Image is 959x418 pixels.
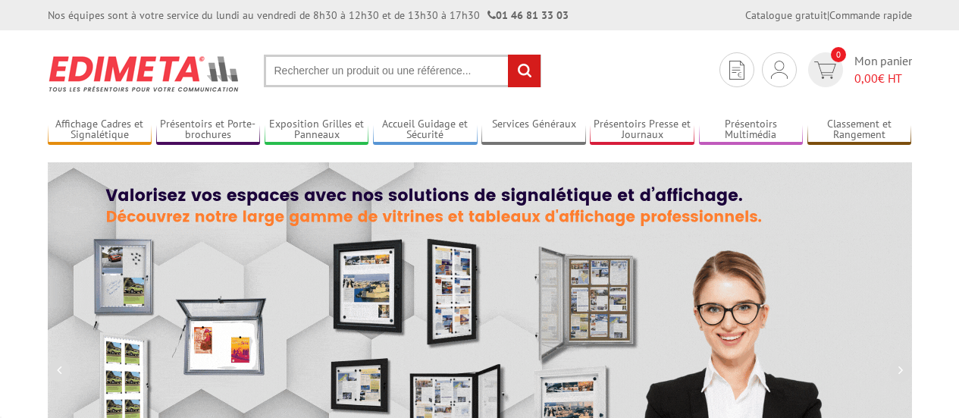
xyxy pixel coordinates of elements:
[48,46,241,102] img: Présentoir, panneau, stand - Edimeta - PLV, affichage, mobilier bureau, entreprise
[508,55,541,87] input: rechercher
[590,118,694,143] a: Présentoirs Presse et Journaux
[829,8,912,22] a: Commande rapide
[373,118,478,143] a: Accueil Guidage et Sécurité
[745,8,912,23] div: |
[814,61,836,79] img: devis rapide
[264,55,541,87] input: Rechercher un produit ou une référence...
[487,8,569,22] strong: 01 46 81 33 03
[831,47,846,62] span: 0
[807,118,912,143] a: Classement et Rangement
[48,118,152,143] a: Affichage Cadres et Signalétique
[481,118,586,143] a: Services Généraux
[854,52,912,87] span: Mon panier
[771,61,788,79] img: devis rapide
[156,118,261,143] a: Présentoirs et Porte-brochures
[729,61,744,80] img: devis rapide
[745,8,827,22] a: Catalogue gratuit
[854,70,912,87] span: € HT
[804,52,912,87] a: devis rapide 0 Mon panier 0,00€ HT
[48,8,569,23] div: Nos équipes sont à votre service du lundi au vendredi de 8h30 à 12h30 et de 13h30 à 17h30
[699,118,804,143] a: Présentoirs Multimédia
[854,71,878,86] span: 0,00
[265,118,369,143] a: Exposition Grilles et Panneaux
